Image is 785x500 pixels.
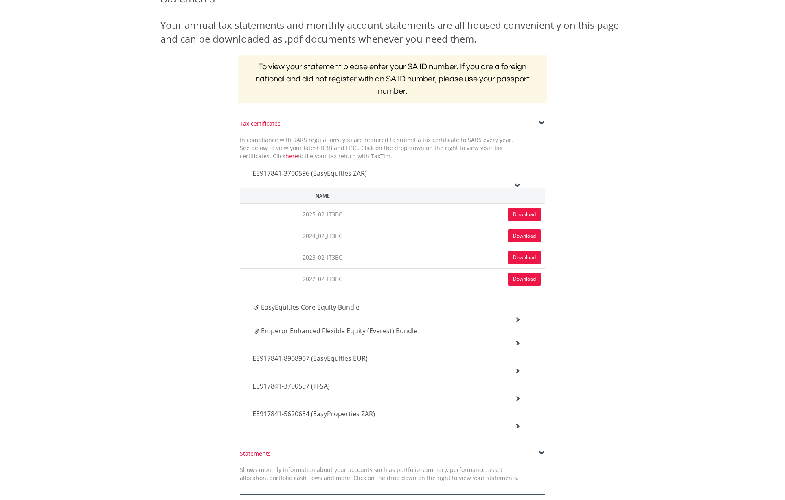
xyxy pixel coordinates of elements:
[508,273,541,286] a: Download
[240,247,405,268] td: 2023_02_IT3BC
[160,18,625,46] div: Your annual tax statements and monthly account statements are all housed conveniently on this pag...
[252,354,368,363] span: EE917841-8908907 (EasyEquities EUR)
[508,251,541,264] a: Download
[261,303,360,312] span: EasyEquities Core Equity Bundle
[240,136,513,160] span: In compliance with SARS regulations, you are required to submit a tax certificate to SARS every y...
[240,188,405,203] th: Name
[240,268,405,290] td: 2022_02_IT3BC
[285,152,298,160] a: here
[240,450,545,458] div: Statements
[508,229,541,242] a: Download
[508,208,541,221] a: Download
[273,152,392,160] span: Click to file your tax return with TaxTim.
[238,55,547,103] h2: To view your statement please enter your SA ID number. If you are a foreign national and did not ...
[240,225,405,247] td: 2024_02_IT3BC
[234,466,525,482] div: Shows monthly information about your accounts such as portfolio summary, performance, asset alloc...
[252,382,330,391] span: EE917841-3700597 (TFSA)
[261,326,417,335] span: Emperor Enhanced Flexible Equity (Everest) Bundle
[240,203,405,225] td: 2025_02_IT3BC
[252,169,367,178] span: EE917841-3700596 (EasyEquities ZAR)
[240,120,545,128] div: Tax certificates
[252,409,375,418] span: EE917841-5620684 (EasyProperties ZAR)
